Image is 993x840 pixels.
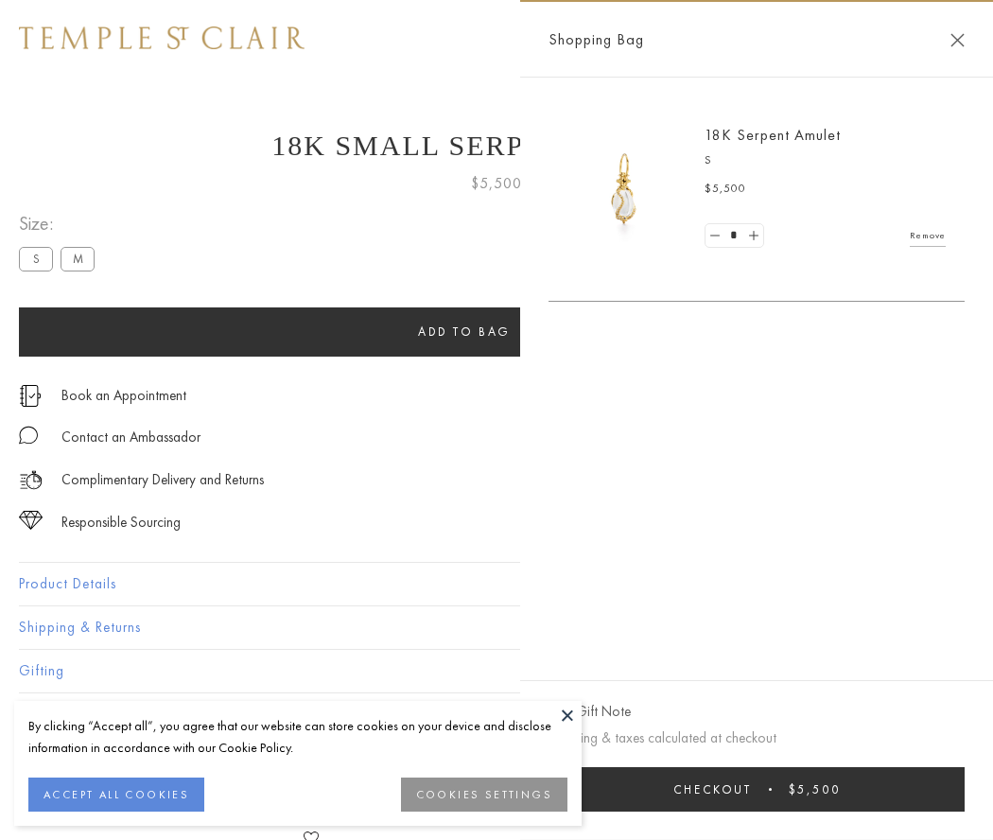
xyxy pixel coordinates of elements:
[19,650,974,692] button: Gifting
[19,247,53,271] label: S
[471,171,522,196] span: $5,500
[61,468,264,492] p: Complimentary Delivery and Returns
[19,468,43,492] img: icon_delivery.svg
[401,778,567,812] button: COOKIES SETTINGS
[19,426,38,445] img: MessageIcon-01_2.svg
[950,33,965,47] button: Close Shopping Bag
[789,781,841,797] span: $5,500
[61,247,95,271] label: M
[19,511,43,530] img: icon_sourcing.svg
[549,700,631,724] button: Add Gift Note
[673,781,752,797] span: Checkout
[19,130,974,162] h1: 18K Small Serpent Amulet
[418,324,511,340] span: Add to bag
[910,225,946,246] a: Remove
[19,385,42,407] img: icon_appointment.svg
[19,563,974,605] button: Product Details
[743,224,762,248] a: Set quantity to 2
[549,27,644,52] span: Shopping Bag
[705,151,946,170] p: S
[19,26,305,49] img: Temple St. Clair
[19,606,974,649] button: Shipping & Returns
[705,125,841,145] a: 18K Serpent Amulet
[61,426,200,449] div: Contact an Ambassador
[28,778,204,812] button: ACCEPT ALL COOKIES
[567,132,681,246] img: P51836-E11SERPPV
[549,767,965,812] button: Checkout $5,500
[61,511,181,534] div: Responsible Sourcing
[19,307,910,357] button: Add to bag
[19,208,102,239] span: Size:
[706,224,724,248] a: Set quantity to 0
[705,180,746,199] span: $5,500
[28,715,567,759] div: By clicking “Accept all”, you agree that our website can store cookies on your device and disclos...
[61,385,186,406] a: Book an Appointment
[549,726,965,750] p: Shipping & taxes calculated at checkout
